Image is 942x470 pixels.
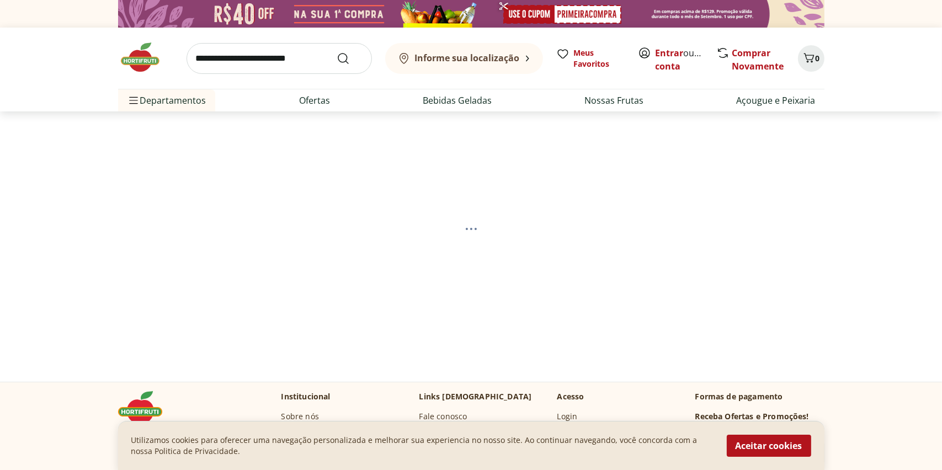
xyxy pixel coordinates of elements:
[127,87,206,114] span: Departamentos
[695,411,809,422] h3: Receba Ofertas e Promoções!
[131,435,714,457] p: Utilizamos cookies para oferecer uma navegação personalizada e melhorar sua experiencia no nosso ...
[574,47,625,70] span: Meus Favoritos
[584,94,643,107] a: Nossas Frutas
[118,391,173,424] img: Hortifruti
[419,391,532,402] p: Links [DEMOGRAPHIC_DATA]
[423,94,492,107] a: Bebidas Geladas
[281,411,319,422] a: Sobre nós
[727,435,811,457] button: Aceitar cookies
[656,47,684,59] a: Entrar
[732,47,784,72] a: Comprar Novamente
[299,94,330,107] a: Ofertas
[695,391,824,402] p: Formas de pagamento
[557,391,584,402] p: Acesso
[419,411,467,422] a: Fale conosco
[656,47,716,72] a: Criar conta
[737,94,816,107] a: Açougue e Peixaria
[656,46,705,73] span: ou
[557,411,578,422] a: Login
[556,47,625,70] a: Meus Favoritos
[127,87,140,114] button: Menu
[798,45,824,72] button: Carrinho
[187,43,372,74] input: search
[118,41,173,74] img: Hortifruti
[385,43,543,74] button: Informe sua localização
[415,52,520,64] b: Informe sua localização
[816,53,820,63] span: 0
[281,391,331,402] p: Institucional
[337,52,363,65] button: Submit Search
